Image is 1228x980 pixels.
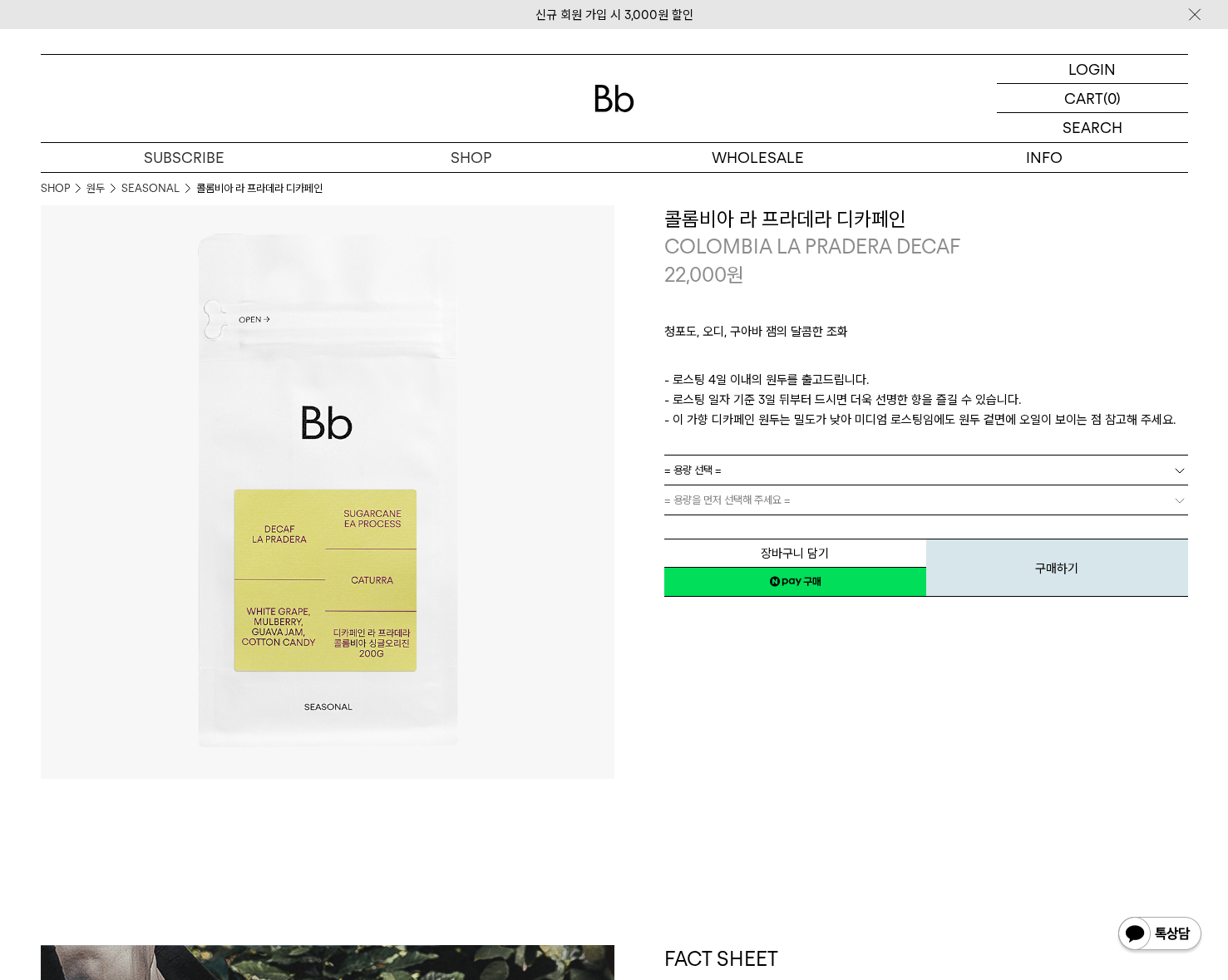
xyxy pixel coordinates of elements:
a: 원두 [86,180,105,197]
p: SEARCH [1063,113,1122,142]
button: 장바구니 담기 [664,539,926,568]
img: 카카오톡 채널 1:1 채팅 버튼 [1117,915,1203,955]
a: SEASONAL [121,180,180,197]
li: 콜롬비아 라 프라데라 디카페인 [196,180,323,197]
p: (0) [1103,84,1121,112]
p: ㅤ [664,350,1188,370]
p: 청포도, 오디, 구아바 잼의 달콤한 조화 [664,322,1188,350]
p: 22,000 [664,261,744,289]
h3: 콜롬비아 라 프라데라 디카페인 [664,205,1188,234]
a: SHOP [41,180,70,197]
a: 신규 회원 가입 시 3,000원 할인 [535,7,693,22]
a: SHOP [328,143,614,172]
a: SUBSCRIBE [41,143,328,172]
p: CART [1064,84,1103,112]
p: - 로스팅 4일 이내의 원두를 출고드립니다. - 로스팅 일자 기준 3일 뒤부터 드시면 더욱 선명한 향을 즐길 수 있습니다. - 이 가향 디카페인 원두는 밀도가 낮아 미디엄 로... [664,370,1188,430]
a: CART (0) [997,84,1188,113]
a: LOGIN [997,55,1188,84]
button: 구매하기 [926,539,1188,597]
span: 원 [727,263,744,287]
img: 콜롬비아 라 프라데라 디카페인 [41,205,614,779]
p: LOGIN [1068,55,1116,83]
p: INFO [901,143,1188,172]
span: = 용량 선택 = [664,456,722,485]
span: = 용량을 먼저 선택해 주세요 = [664,485,791,515]
p: WHOLESALE [614,143,901,172]
img: 로고 [594,85,634,112]
a: 새창 [664,567,926,597]
p: COLOMBIA LA PRADERA DECAF [664,233,1188,261]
